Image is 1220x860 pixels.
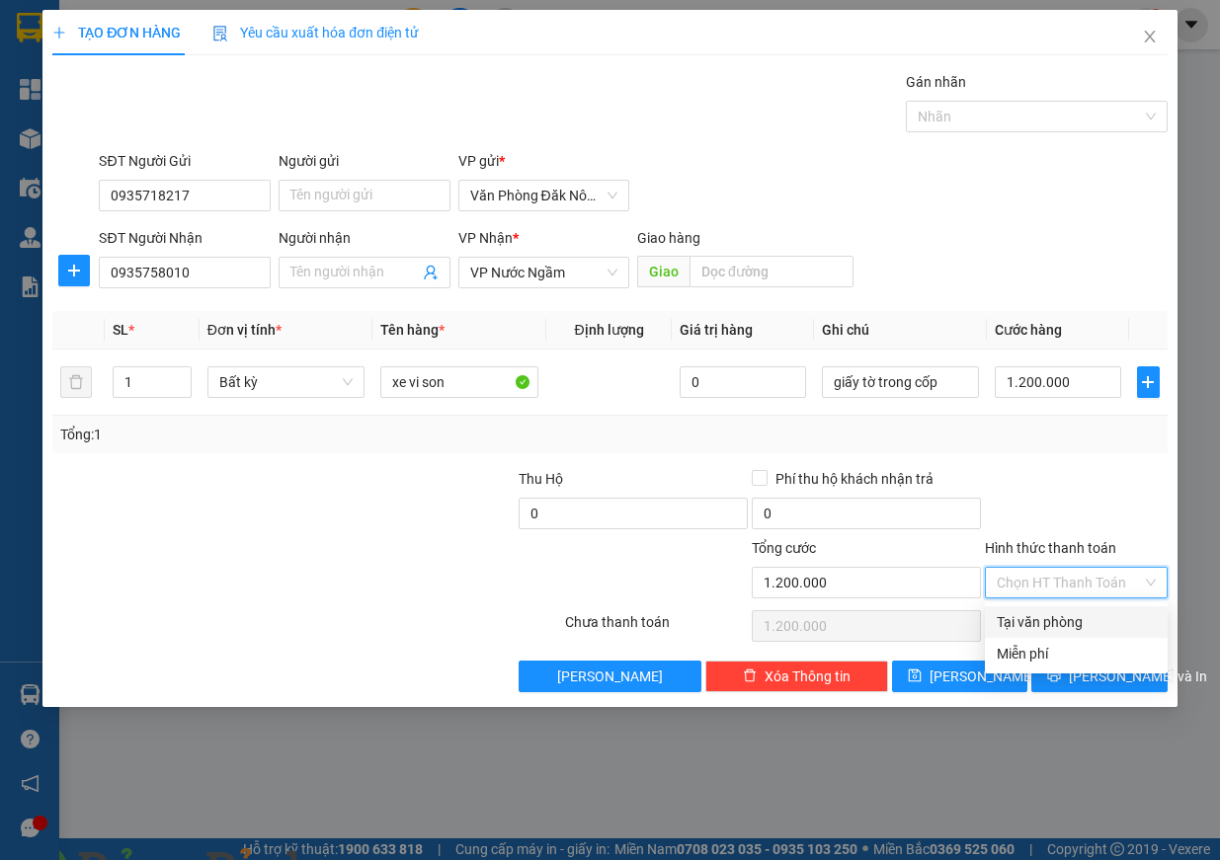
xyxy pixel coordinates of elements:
[995,322,1062,338] span: Cước hàng
[557,665,663,687] span: [PERSON_NAME]
[908,668,922,684] span: save
[212,25,419,40] span: Yêu cầu xuất hóa đơn điện tử
[11,141,159,174] h2: DUUT2746
[752,540,816,556] span: Tổng cước
[985,540,1116,556] label: Hình thức thanh toán
[380,322,445,338] span: Tên hàng
[637,256,690,287] span: Giao
[104,141,365,277] h1: Giao dọc đường
[60,366,92,398] button: delete
[930,665,1035,687] span: [PERSON_NAME]
[458,230,513,246] span: VP Nhận
[99,150,271,172] div: SĐT Người Gửi
[768,468,941,490] span: Phí thu hộ khách nhận trả
[52,25,181,40] span: TẠO ĐƠN HÀNG
[60,424,472,445] div: Tổng: 1
[680,322,753,338] span: Giá trị hàng
[574,322,643,338] span: Định lượng
[52,26,66,39] span: plus
[262,16,477,48] b: [DOMAIN_NAME]
[637,230,700,246] span: Giao hàng
[279,227,450,249] div: Người nhận
[219,367,354,397] span: Bất kỳ
[79,16,178,135] b: Nhà xe Thiên Trung
[11,30,69,128] img: logo.jpg
[814,311,988,350] th: Ghi chú
[207,322,282,338] span: Đơn vị tính
[1137,366,1160,398] button: plus
[822,366,980,398] input: Ghi Chú
[1122,10,1178,65] button: Close
[680,366,806,398] input: 0
[519,661,701,692] button: [PERSON_NAME]
[906,74,966,90] label: Gán nhãn
[519,471,563,487] span: Thu Hộ
[997,611,1156,633] div: Tại văn phòng
[212,26,228,41] img: icon
[997,643,1156,665] div: Miễn phí
[1047,668,1061,684] span: printer
[458,150,630,172] div: VP gửi
[113,322,128,338] span: SL
[690,256,854,287] input: Dọc đường
[1138,374,1159,390] span: plus
[705,661,888,692] button: deleteXóa Thông tin
[1031,661,1168,692] button: printer[PERSON_NAME] và In
[765,665,851,687] span: Xóa Thông tin
[99,227,271,249] div: SĐT Người Nhận
[59,263,89,278] span: plus
[470,258,618,287] span: VP Nước Ngầm
[563,611,750,646] div: Chưa thanh toán
[1069,665,1207,687] span: [PERSON_NAME] và In
[743,668,757,684] span: delete
[380,366,538,398] input: VD: Bàn, Ghế
[470,181,618,210] span: Văn Phòng Đăk Nông
[58,255,90,286] button: plus
[423,265,439,280] span: user-add
[1142,29,1158,44] span: close
[892,661,1028,692] button: save[PERSON_NAME]
[279,150,450,172] div: Người gửi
